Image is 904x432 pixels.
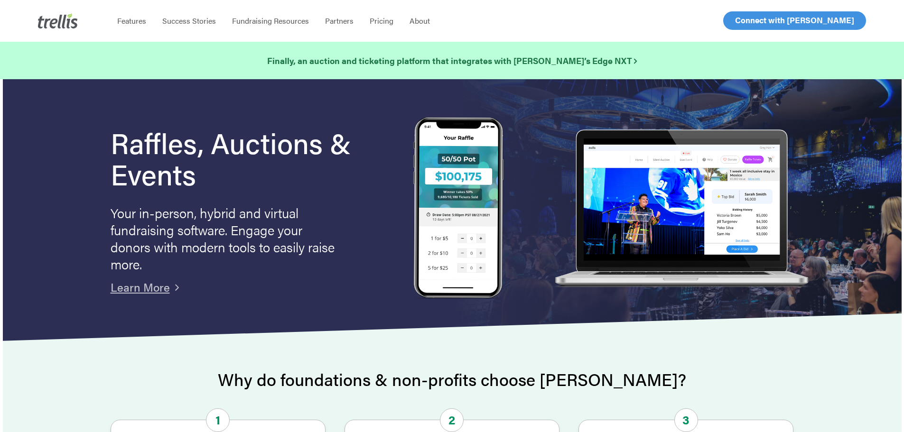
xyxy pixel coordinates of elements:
a: Partners [317,16,362,26]
a: Success Stories [154,16,224,26]
img: Trellis Raffles, Auctions and Event Fundraising [413,117,503,301]
img: rafflelaptop_mac_optim.png [550,129,812,288]
strong: Finally, an auction and ticketing platform that integrates with [PERSON_NAME]’s Edge NXT [267,55,637,66]
h1: Raffles, Auctions & Events [111,127,377,189]
a: Connect with [PERSON_NAME] [723,11,866,30]
h2: Why do foundations & non-profits choose [PERSON_NAME]? [111,370,794,389]
span: 3 [674,408,698,432]
a: Fundraising Resources [224,16,317,26]
span: Features [117,15,146,26]
span: About [410,15,430,26]
span: Partners [325,15,354,26]
a: Features [109,16,154,26]
span: 1 [206,408,230,432]
a: Learn More [111,279,170,295]
span: Success Stories [162,15,216,26]
img: Trellis [38,13,78,28]
a: Pricing [362,16,401,26]
p: Your in-person, hybrid and virtual fundraising software. Engage your donors with modern tools to ... [111,204,338,272]
a: Finally, an auction and ticketing platform that integrates with [PERSON_NAME]’s Edge NXT [267,54,637,67]
span: Connect with [PERSON_NAME] [735,14,854,26]
span: Fundraising Resources [232,15,309,26]
a: About [401,16,438,26]
span: 2 [440,408,464,432]
span: Pricing [370,15,393,26]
